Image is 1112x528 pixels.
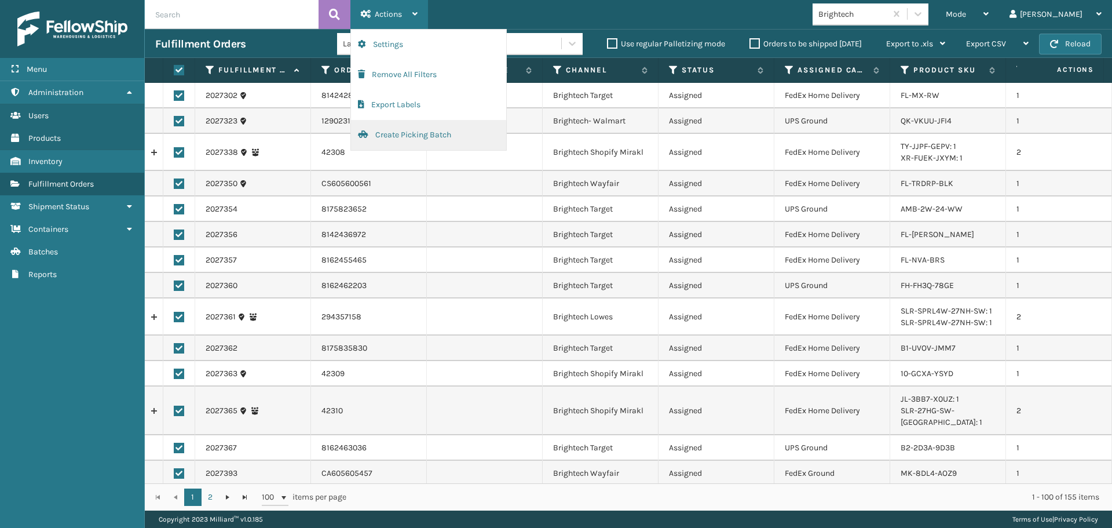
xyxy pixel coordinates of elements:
[659,247,774,273] td: Assigned
[659,298,774,336] td: Assigned
[28,202,89,212] span: Shipment Status
[774,222,890,247] td: FedEx Home Delivery
[901,153,963,163] a: XR-FUEK-JXYM: 1
[659,387,774,435] td: Assigned
[351,90,506,120] button: Export Labels
[607,39,725,49] label: Use regular Palletizing mode
[311,461,427,486] td: CA605605457
[351,120,506,150] button: Create Picking Batch
[543,222,659,247] td: Brightech Target
[901,255,945,265] a: FL-NVA-BRS
[901,318,992,327] a: SLR-SPRL4W-27NH-SW: 1
[236,489,254,506] a: Go to the last page
[1020,60,1101,79] span: Actions
[901,141,956,151] a: TY-JJPF-GEPV: 1
[206,203,237,215] a: 2027354
[543,336,659,361] td: Brightech Target
[206,90,237,101] a: 2027302
[1039,34,1102,54] button: Reload
[543,461,659,486] td: Brightech Wayfair
[1012,515,1052,523] a: Terms of Use
[774,108,890,134] td: UPS Ground
[774,435,890,461] td: UPS Ground
[28,247,58,257] span: Batches
[206,115,237,127] a: 2027323
[659,461,774,486] td: Assigned
[155,37,246,51] h3: Fulfillment Orders
[219,489,236,506] a: Go to the next page
[659,171,774,196] td: Assigned
[774,336,890,361] td: FedEx Home Delivery
[901,281,954,290] a: FH-FH3Q-78GE
[28,224,68,234] span: Containers
[659,361,774,387] td: Assigned
[659,222,774,247] td: Assigned
[223,493,232,502] span: Go to the next page
[798,65,868,75] label: Assigned Carrier Service
[966,39,1006,49] span: Export CSV
[206,468,237,479] a: 2027393
[206,368,237,380] a: 2027363
[901,306,992,316] a: SLR-SPRL4W-27NH-SW: 1
[543,273,659,298] td: Brightech Target
[659,336,774,361] td: Assigned
[311,108,427,134] td: 129023152324316
[901,406,982,427] a: SLR-27HG-SW-[GEOGRAPHIC_DATA]: 1
[566,65,636,75] label: Channel
[343,38,433,50] div: Last 90 Days
[543,361,659,387] td: Brightech Shopify Mirakl
[27,64,47,74] span: Menu
[206,254,237,266] a: 2027357
[28,111,49,121] span: Users
[17,12,127,46] img: logo
[206,229,237,241] a: 2027356
[206,280,237,292] a: 2027360
[311,247,427,273] td: 8162455465
[206,147,238,158] a: 2027338
[311,196,427,222] td: 8175823652
[774,196,890,222] td: UPS Ground
[351,30,506,60] button: Settings
[1054,515,1098,523] a: Privacy Policy
[311,273,427,298] td: 8162462203
[901,343,956,353] a: B1-UVOV-JMM7
[774,171,890,196] td: FedEx Home Delivery
[206,311,236,323] a: 2027361
[1012,511,1098,528] div: |
[749,39,862,49] label: Orders to be shipped [DATE]
[901,369,953,378] a: 10-GCXA-YSYD
[159,511,263,528] p: Copyright 2023 Milliard™ v 1.0.185
[901,468,957,478] a: MK-8DL4-AOZ9
[774,83,890,108] td: FedEx Home Delivery
[311,171,427,196] td: CS605600561
[311,387,427,435] td: 42310
[901,116,952,126] a: QK-VKUU-JFI4
[913,65,983,75] label: Product SKU
[206,442,237,454] a: 2027367
[682,65,752,75] label: Status
[543,247,659,273] td: Brightech Target
[774,134,890,171] td: FedEx Home Delivery
[543,108,659,134] td: Brightech- Walmart
[311,134,427,171] td: 42308
[886,39,933,49] span: Export to .xls
[774,361,890,387] td: FedEx Home Delivery
[311,361,427,387] td: 42309
[901,179,953,188] a: FL-TRDRP-BLK
[206,178,237,190] a: 2027350
[28,156,63,166] span: Inventory
[28,88,83,97] span: Administration
[901,443,955,453] a: B2-2D3A-9D3B
[311,435,427,461] td: 8162463036
[375,9,402,19] span: Actions
[351,60,506,90] button: Remove All Filters
[240,493,250,502] span: Go to the last page
[543,196,659,222] td: Brightech Target
[818,8,887,20] div: Brightech
[774,387,890,435] td: FedEx Home Delivery
[543,83,659,108] td: Brightech Target
[311,83,427,108] td: 8142428707
[774,461,890,486] td: FedEx Ground
[543,171,659,196] td: Brightech Wayfair
[543,435,659,461] td: Brightech Target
